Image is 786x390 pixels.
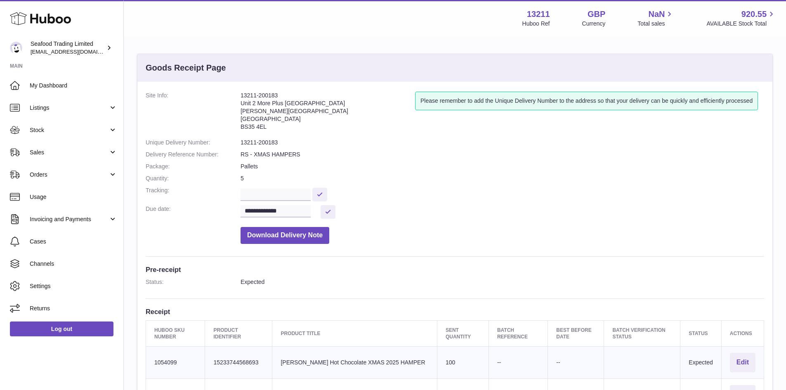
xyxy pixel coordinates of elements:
td: [PERSON_NAME] Hot Chocolate XMAS 2025 HAMPER [272,347,437,379]
span: Cases [30,238,117,246]
dt: Status: [146,278,241,286]
a: NaN Total sales [637,9,674,28]
dd: Pallets [241,163,764,170]
div: Please remember to add the Unique Delivery Number to the address so that your delivery can be qui... [415,92,758,110]
td: 100 [437,347,489,379]
dt: Unique Delivery Number: [146,139,241,147]
th: Batch Reference [489,320,548,346]
button: Edit [730,353,755,372]
span: Usage [30,193,117,201]
th: Product Identifier [205,320,272,346]
td: Expected [680,347,721,379]
span: Settings [30,282,117,290]
dt: Tracking: [146,187,241,201]
h3: Goods Receipt Page [146,62,226,73]
span: AVAILABLE Stock Total [706,20,776,28]
address: 13211-200183 Unit 2 More Plus [GEOGRAPHIC_DATA] [PERSON_NAME][GEOGRAPHIC_DATA] [GEOGRAPHIC_DATA] ... [241,92,415,135]
span: Listings [30,104,109,112]
dt: Delivery Reference Number: [146,151,241,158]
strong: 13211 [527,9,550,20]
div: Currency [582,20,606,28]
span: Returns [30,305,117,312]
th: Huboo SKU Number [146,320,205,346]
td: 1054099 [146,347,205,379]
img: online@rickstein.com [10,42,22,54]
th: Sent Quantity [437,320,489,346]
span: NaN [648,9,665,20]
a: Log out [10,321,113,336]
div: Huboo Ref [522,20,550,28]
span: Stock [30,126,109,134]
td: -- [548,347,604,379]
span: Invoicing and Payments [30,215,109,223]
button: Download Delivery Note [241,227,329,244]
span: My Dashboard [30,82,117,90]
dt: Quantity: [146,175,241,182]
strong: GBP [588,9,605,20]
th: Status [680,320,721,346]
span: Total sales [637,20,674,28]
dt: Due date: [146,205,241,219]
dt: Site Info: [146,92,241,135]
dd: 5 [241,175,764,182]
h3: Receipt [146,307,764,316]
span: Orders [30,171,109,179]
th: Product title [272,320,437,346]
td: 15233744568693 [205,347,272,379]
a: 920.55 AVAILABLE Stock Total [706,9,776,28]
h3: Pre-receipt [146,265,764,274]
span: Sales [30,149,109,156]
span: Channels [30,260,117,268]
span: 920.55 [741,9,767,20]
dd: 13211-200183 [241,139,764,147]
th: Batch Verification Status [604,320,680,346]
th: Best Before Date [548,320,604,346]
td: -- [489,347,548,379]
dd: Expected [241,278,764,286]
dt: Package: [146,163,241,170]
div: Seafood Trading Limited [31,40,105,56]
span: [EMAIL_ADDRESS][DOMAIN_NAME] [31,48,121,55]
dd: RS - XMAS HAMPERS [241,151,764,158]
th: Actions [721,320,764,346]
